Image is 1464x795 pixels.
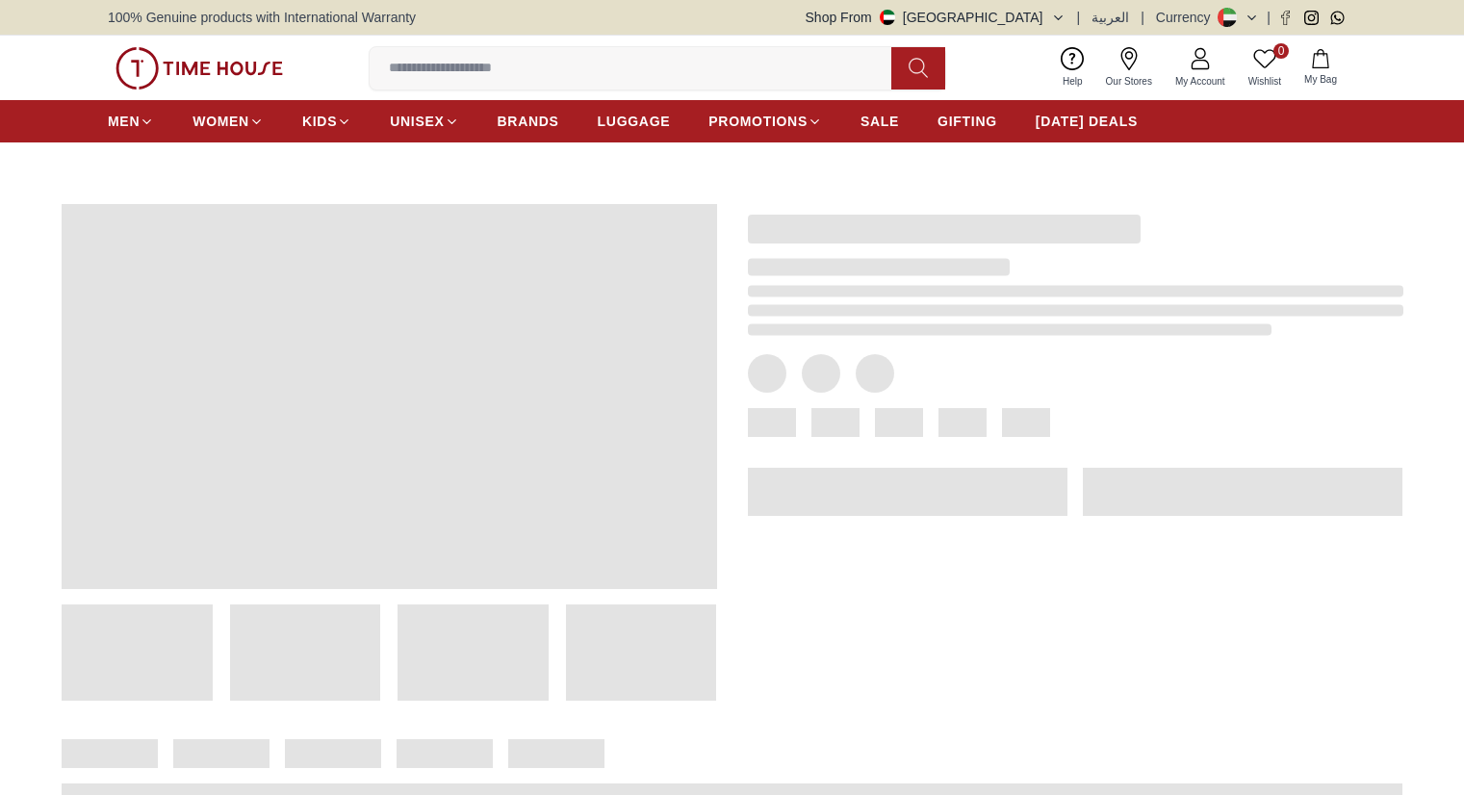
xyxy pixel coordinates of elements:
[1330,11,1345,25] a: Whatsapp
[1055,74,1091,89] span: Help
[498,112,559,131] span: BRANDS
[1293,45,1348,90] button: My Bag
[1237,43,1293,92] a: 0Wishlist
[1297,72,1345,87] span: My Bag
[1241,74,1289,89] span: Wishlist
[1267,8,1271,27] span: |
[1304,11,1319,25] a: Instagram
[1092,8,1129,27] button: العربية
[302,112,337,131] span: KIDS
[937,112,997,131] span: GIFTING
[1141,8,1144,27] span: |
[1168,74,1233,89] span: My Account
[390,112,444,131] span: UNISEX
[108,8,416,27] span: 100% Genuine products with International Warranty
[598,104,671,139] a: LUGGAGE
[1036,104,1138,139] a: [DATE] DEALS
[1094,43,1164,92] a: Our Stores
[1273,43,1289,59] span: 0
[1098,74,1160,89] span: Our Stores
[390,104,458,139] a: UNISEX
[880,10,895,25] img: United Arab Emirates
[1036,112,1138,131] span: [DATE] DEALS
[193,104,264,139] a: WOMEN
[498,104,559,139] a: BRANDS
[860,112,899,131] span: SALE
[108,104,154,139] a: MEN
[806,8,1066,27] button: Shop From[GEOGRAPHIC_DATA]
[1278,11,1293,25] a: Facebook
[1051,43,1094,92] a: Help
[708,104,822,139] a: PROMOTIONS
[860,104,899,139] a: SALE
[937,104,997,139] a: GIFTING
[116,47,283,90] img: ...
[1156,8,1219,27] div: Currency
[708,112,808,131] span: PROMOTIONS
[193,112,249,131] span: WOMEN
[598,112,671,131] span: LUGGAGE
[1077,8,1081,27] span: |
[108,112,140,131] span: MEN
[302,104,351,139] a: KIDS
